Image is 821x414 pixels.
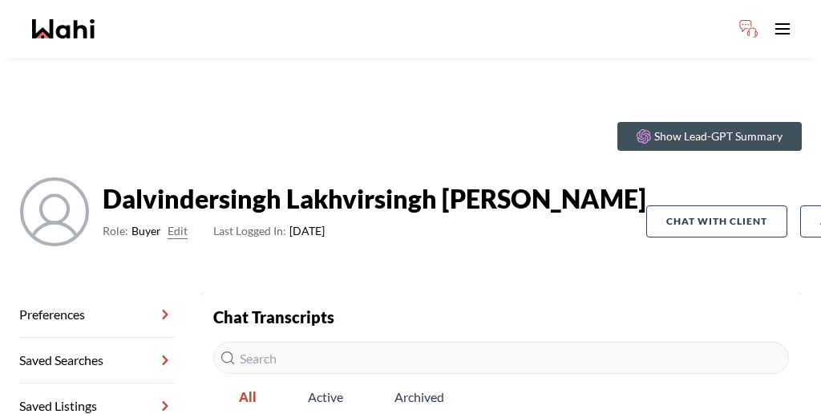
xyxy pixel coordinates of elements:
span: Buyer [131,221,161,241]
button: Toggle open navigation menu [766,13,799,45]
span: Archived [369,380,470,414]
button: Chat with client [646,205,787,237]
span: All [213,380,282,414]
strong: Dalvindersingh Lakhvirsingh [PERSON_NAME] [103,183,646,215]
button: Edit [168,221,188,241]
strong: Chat Transcripts [213,307,334,327]
span: Role: [103,221,128,241]
input: Search [213,342,789,374]
span: Last Logged In: [213,224,286,237]
span: Active [282,380,369,414]
button: Show Lead-GPT Summary [617,122,802,151]
a: Saved Searches [19,338,175,384]
a: Wahi homepage [32,19,95,39]
p: Show Lead-GPT Summary [654,128,783,144]
span: [DATE] [213,221,325,241]
a: Preferences [19,292,175,338]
